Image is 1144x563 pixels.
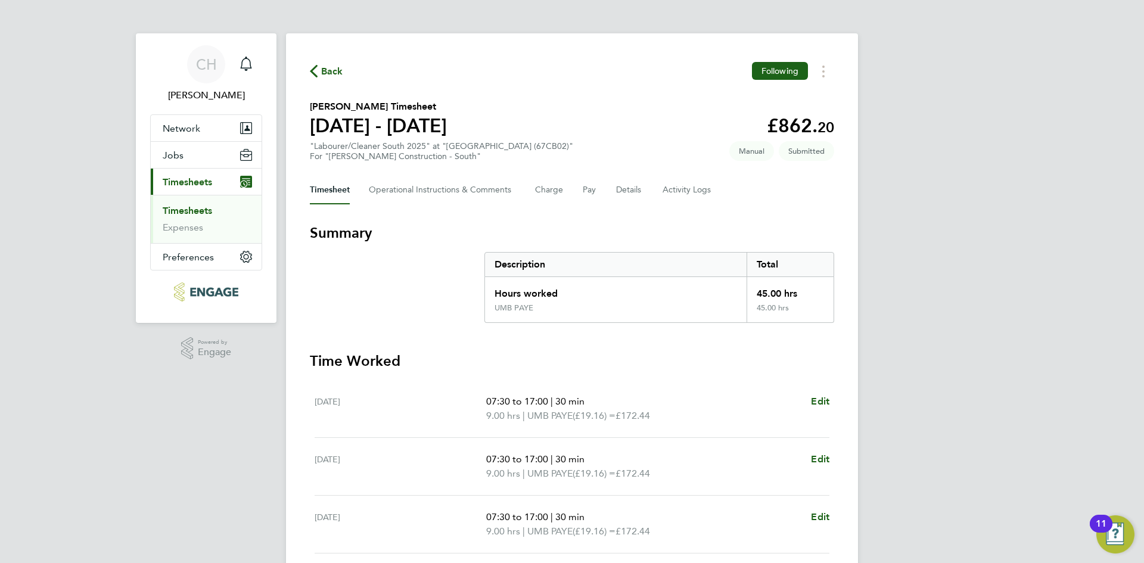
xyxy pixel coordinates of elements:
[616,176,643,204] button: Details
[310,176,350,204] button: Timesheet
[486,511,548,522] span: 07:30 to 17:00
[615,468,650,479] span: £172.44
[573,525,615,537] span: (£19.16) =
[181,337,232,360] a: Powered byEngage
[761,66,798,76] span: Following
[486,468,520,479] span: 9.00 hrs
[811,510,829,524] a: Edit
[729,141,774,161] span: This timesheet was manually created.
[535,176,564,204] button: Charge
[555,511,585,522] span: 30 min
[551,453,553,465] span: |
[315,452,486,481] div: [DATE]
[151,195,262,243] div: Timesheets
[163,251,214,263] span: Preferences
[495,303,533,313] div: UMB PAYE
[198,337,231,347] span: Powered by
[174,282,238,301] img: rgbrec-logo-retina.png
[310,64,343,79] button: Back
[163,222,203,233] a: Expenses
[369,176,516,204] button: Operational Instructions & Comments
[150,45,262,102] a: CH[PERSON_NAME]
[136,33,276,323] nav: Main navigation
[486,525,520,537] span: 9.00 hrs
[163,123,200,134] span: Network
[663,176,713,204] button: Activity Logs
[779,141,834,161] span: This timesheet is Submitted.
[163,205,212,216] a: Timesheets
[310,223,834,242] h3: Summary
[767,114,834,137] app-decimal: £862.
[813,62,834,80] button: Timesheets Menu
[1096,515,1134,553] button: Open Resource Center, 11 new notifications
[196,57,217,72] span: CH
[551,511,553,522] span: |
[486,410,520,421] span: 9.00 hrs
[315,510,486,539] div: [DATE]
[747,253,834,276] div: Total
[151,169,262,195] button: Timesheets
[163,150,184,161] span: Jobs
[151,142,262,168] button: Jobs
[310,352,834,371] h3: Time Worked
[321,64,343,79] span: Back
[615,525,650,537] span: £172.44
[198,347,231,357] span: Engage
[527,524,573,539] span: UMB PAYE
[310,114,447,138] h1: [DATE] - [DATE]
[1096,524,1106,539] div: 11
[150,282,262,301] a: Go to home page
[523,468,525,479] span: |
[151,115,262,141] button: Network
[527,409,573,423] span: UMB PAYE
[573,468,615,479] span: (£19.16) =
[583,176,597,204] button: Pay
[747,277,834,303] div: 45.00 hrs
[527,466,573,481] span: UMB PAYE
[485,253,747,276] div: Description
[310,141,573,161] div: "Labourer/Cleaner South 2025" at "[GEOGRAPHIC_DATA] (67CB02)"
[523,525,525,537] span: |
[310,99,447,114] h2: [PERSON_NAME] Timesheet
[747,303,834,322] div: 45.00 hrs
[315,394,486,423] div: [DATE]
[615,410,650,421] span: £172.44
[811,452,829,466] a: Edit
[551,396,553,407] span: |
[752,62,808,80] button: Following
[150,88,262,102] span: Charley Hughes
[486,396,548,407] span: 07:30 to 17:00
[523,410,525,421] span: |
[151,244,262,270] button: Preferences
[555,396,585,407] span: 30 min
[811,394,829,409] a: Edit
[555,453,585,465] span: 30 min
[817,119,834,136] span: 20
[484,252,834,323] div: Summary
[811,511,829,522] span: Edit
[163,176,212,188] span: Timesheets
[310,151,573,161] div: For "[PERSON_NAME] Construction - South"
[573,410,615,421] span: (£19.16) =
[811,453,829,465] span: Edit
[811,396,829,407] span: Edit
[485,277,747,303] div: Hours worked
[486,453,548,465] span: 07:30 to 17:00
